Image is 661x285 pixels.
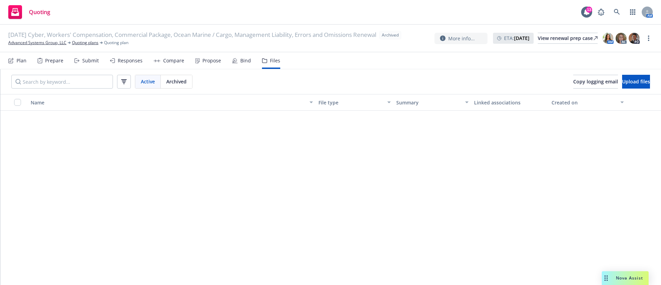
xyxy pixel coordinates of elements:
[28,94,316,111] button: Name
[622,78,650,85] span: Upload files
[594,5,608,19] a: Report a Bug
[504,34,529,42] span: ETA :
[622,75,650,89] button: Upload files
[514,35,529,41] strong: [DATE]
[6,2,53,22] a: Quoting
[163,58,184,63] div: Compare
[610,5,624,19] a: Search
[448,35,475,42] span: More info...
[644,34,653,42] a: more
[602,33,613,44] img: photo
[141,78,155,85] span: Active
[72,40,98,46] a: Quoting plans
[471,94,549,111] button: Linked associations
[166,78,187,85] span: Archived
[240,58,251,63] div: Bind
[270,58,280,63] div: Files
[552,99,616,106] div: Created on
[82,58,99,63] div: Submit
[602,271,610,285] div: Drag to move
[586,7,592,13] div: 13
[602,271,649,285] button: Nova Assist
[394,94,471,111] button: Summary
[17,58,27,63] div: Plan
[538,33,598,44] a: View renewal prep case
[104,40,128,46] span: Quoting plan
[31,99,305,106] div: Name
[396,99,461,106] div: Summary
[202,58,221,63] div: Propose
[616,33,627,44] img: photo
[382,32,399,38] span: Archived
[474,99,546,106] div: Linked associations
[316,94,394,111] button: File type
[118,58,143,63] div: Responses
[573,78,618,85] span: Copy logging email
[549,94,627,111] button: Created on
[11,75,113,89] input: Search by keyword...
[434,33,487,44] button: More info...
[14,99,21,106] input: Select all
[318,99,383,106] div: File type
[45,58,63,63] div: Prepare
[29,9,50,15] span: Quoting
[616,275,643,281] span: Nova Assist
[629,33,640,44] img: photo
[573,75,618,89] button: Copy logging email
[626,5,640,19] a: Switch app
[8,40,66,46] a: Advanced Systems Group, LLC
[538,33,598,43] div: View renewal prep case
[8,31,376,40] span: [DATE] Cyber, Workers' Compensation, Commercial Package, Ocean Marine / Cargo, Management Liabili...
